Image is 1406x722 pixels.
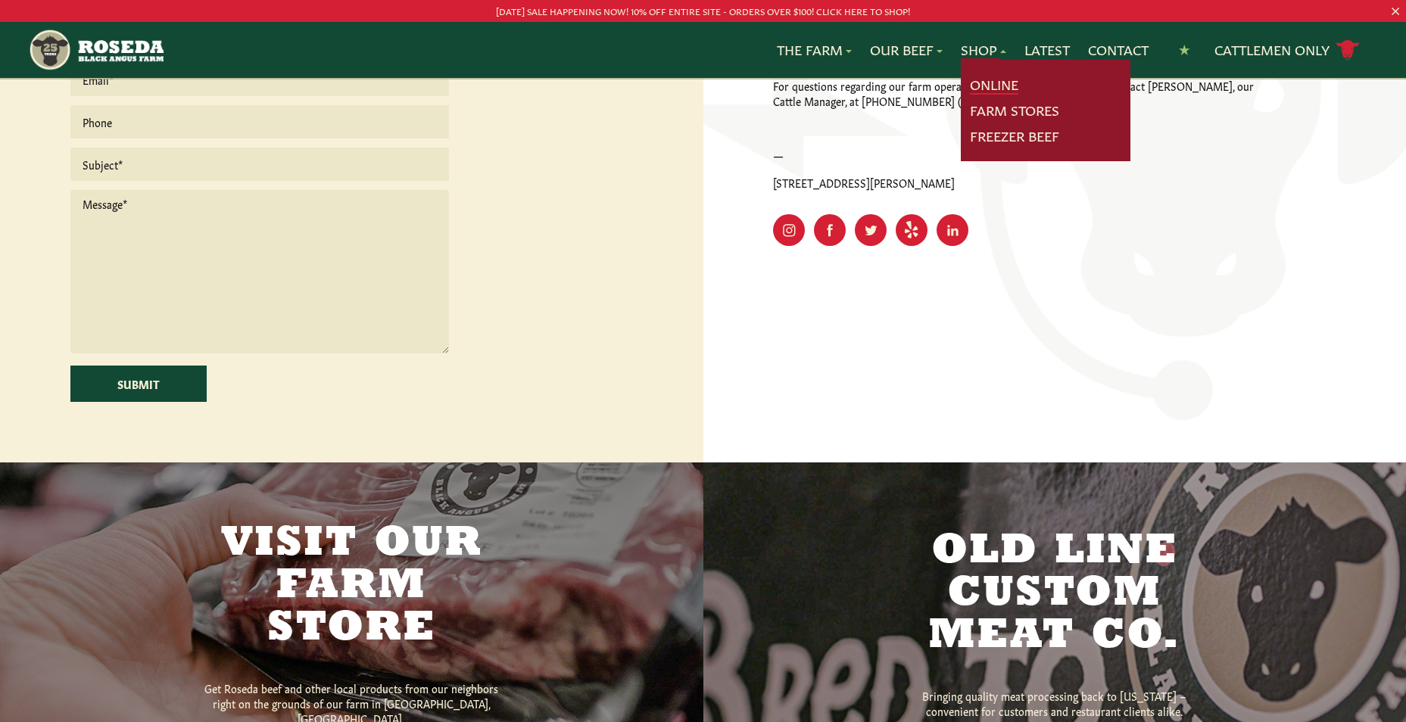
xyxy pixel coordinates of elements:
p: For questions regarding our farm operations or cattle program, please contact [PERSON_NAME], our ... [773,78,1258,108]
a: Latest [1024,40,1070,60]
p: [DATE] SALE HAPPENING NOW! 10% OFF ENTIRE SITE - ORDERS OVER $100! CLICK HERE TO SHOP! [70,3,1336,19]
a: Freezer Beef [970,126,1059,146]
a: Visit Our Yelp Page [896,214,927,246]
a: Visit Our Instagram Page [773,214,805,246]
input: Submit [70,366,207,402]
a: Visit Our LinkedIn Page [937,214,968,246]
a: The Farm [777,40,852,60]
a: Our Beef [870,40,943,60]
a: Visit Our Facebook Page [814,214,846,246]
input: Subject* [70,148,449,181]
a: Visit Our Twitter Page [855,214,887,246]
input: Phone [70,105,449,138]
a: Shop [961,40,1006,60]
a: Contact [1088,40,1149,60]
nav: Main Navigation [28,22,1378,78]
p: Bringing quality meat processing back to [US_STATE] – convenient for customers and restaurant cli... [896,688,1214,718]
p: — [773,148,1258,163]
a: Cattlemen Only [1214,37,1360,64]
a: Online [970,75,1018,95]
h2: Visit Our Farm Store [192,523,510,650]
a: Farm Stores [970,101,1059,120]
p: [STREET_ADDRESS][PERSON_NAME] [773,175,1258,190]
img: https://roseda.com/wp-content/uploads/2021/05/roseda-25-header.png [28,28,164,72]
input: Email* [70,63,449,96]
h2: Old Line Custom Meat Co. [896,531,1214,658]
